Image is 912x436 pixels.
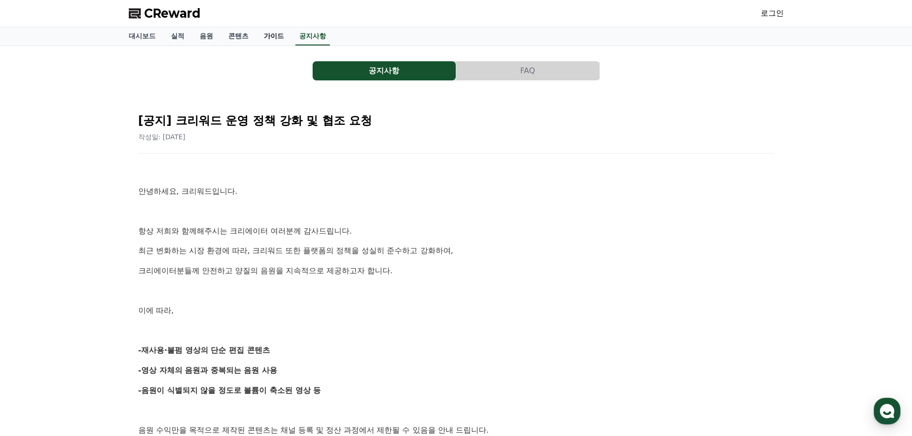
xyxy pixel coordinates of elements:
[138,386,321,395] strong: -음원이 식별되지 않을 정도로 볼륨이 축소된 영상 등
[138,185,774,198] p: 안녕하세요, 크리워드입니다.
[121,27,163,45] a: 대시보드
[129,6,201,21] a: CReward
[138,113,774,128] h2: [공지] 크리워드 운영 정책 강화 및 협조 요청
[88,318,99,326] span: 대화
[138,346,270,355] strong: -재사용·불펌 영상의 단순 편집 콘텐츠
[138,304,774,317] p: 이에 따라,
[761,8,784,19] a: 로그인
[144,6,201,21] span: CReward
[124,303,184,327] a: 설정
[138,366,278,375] strong: -영상 자체의 음원과 중복되는 음원 사용
[192,27,221,45] a: 음원
[138,133,186,141] span: 작성일: [DATE]
[295,27,330,45] a: 공지사항
[148,318,159,325] span: 설정
[138,245,774,257] p: 최근 변화하는 시장 환경에 따라, 크리워드 또한 플랫폼의 정책을 성실히 준수하고 강화하여,
[221,27,256,45] a: 콘텐츠
[63,303,124,327] a: 대화
[3,303,63,327] a: 홈
[456,61,599,80] button: FAQ
[138,265,774,277] p: 크리에이터분들께 안전하고 양질의 음원을 지속적으로 제공하고자 합니다.
[313,61,456,80] button: 공지사항
[30,318,36,325] span: 홈
[256,27,292,45] a: 가이드
[163,27,192,45] a: 실적
[138,225,774,237] p: 항상 저희와 함께해주시는 크리에이터 여러분께 감사드립니다.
